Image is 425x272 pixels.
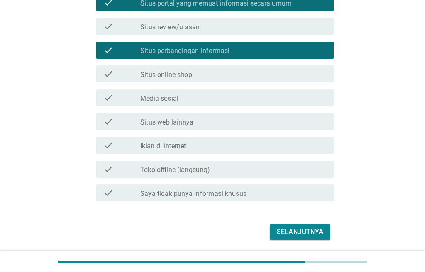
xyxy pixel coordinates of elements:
[103,69,113,79] i: check
[103,21,113,31] i: check
[140,47,229,55] label: Situs perbandingan informasi
[277,227,323,237] div: Selanjutnya
[140,142,186,150] label: Iklan di internet
[103,164,113,174] i: check
[140,190,246,198] label: Saya tidak punya informasi khusus
[103,116,113,127] i: check
[103,93,113,103] i: check
[140,118,193,127] label: Situs web lainnya
[140,23,200,31] label: Situs review/ulasan
[103,188,113,198] i: check
[140,94,178,103] label: Media sosial
[103,140,113,150] i: check
[103,45,113,55] i: check
[140,71,192,79] label: Situs online shop
[140,166,210,174] label: Toko offline (langsung)
[270,224,330,240] button: Selanjutnya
